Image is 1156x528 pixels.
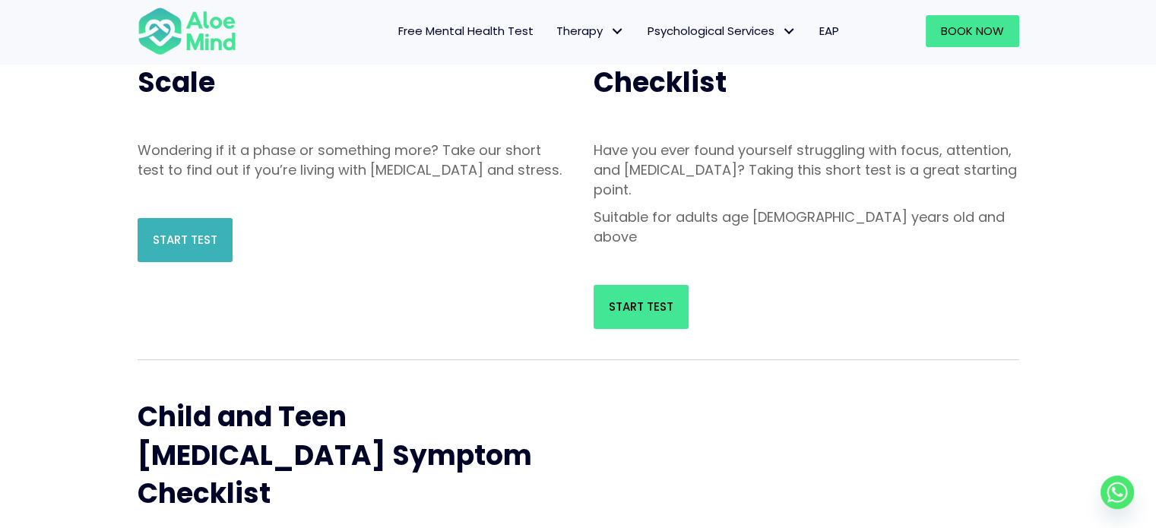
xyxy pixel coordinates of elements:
[648,23,797,39] span: Psychological Services
[138,218,233,262] a: Start Test
[819,23,839,39] span: EAP
[609,299,673,315] span: Start Test
[556,23,625,39] span: Therapy
[1101,476,1134,509] a: Whatsapp
[808,15,850,47] a: EAP
[138,141,563,180] p: Wondering if it a phase or something more? Take our short test to find out if you’re living with ...
[594,207,1019,247] p: Suitable for adults age [DEMOGRAPHIC_DATA] years old and above
[387,15,545,47] a: Free Mental Health Test
[398,23,534,39] span: Free Mental Health Test
[926,15,1019,47] a: Book Now
[594,285,689,329] a: Start Test
[256,15,850,47] nav: Menu
[153,232,217,248] span: Start Test
[941,23,1004,39] span: Book Now
[594,141,1019,200] p: Have you ever found yourself struggling with focus, attention, and [MEDICAL_DATA]? Taking this sh...
[138,6,236,56] img: Aloe mind Logo
[545,15,636,47] a: TherapyTherapy: submenu
[778,21,800,43] span: Psychological Services: submenu
[138,397,532,513] span: Child and Teen [MEDICAL_DATA] Symptom Checklist
[607,21,629,43] span: Therapy: submenu
[636,15,808,47] a: Psychological ServicesPsychological Services: submenu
